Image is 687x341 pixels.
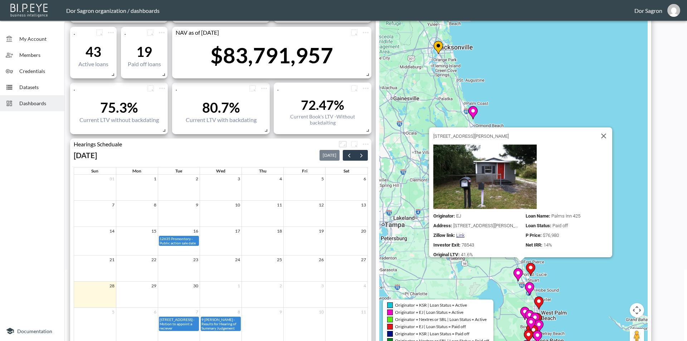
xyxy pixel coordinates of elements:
[395,324,466,329] span: Originator = EJ | Loan Status = Paid off
[156,27,167,38] span: Chart settings
[349,140,360,147] span: Attach chart to a group
[395,317,487,322] span: Originator = Nextres or SBL | Loan Status = Active
[236,175,242,183] a: September 3, 2025
[150,227,158,235] a: September 15, 2025
[172,29,349,36] div: NAV as of 31/08/2025
[320,150,340,161] button: [DATE]
[242,226,284,255] td: September 18, 2025
[70,85,145,92] div: .
[156,27,167,38] button: more
[215,167,227,174] a: Wednesday
[242,282,284,308] td: October 2, 2025
[79,116,159,123] div: Current LTV without backdating
[116,255,158,282] td: September 22, 2025
[200,175,242,200] td: September 3, 2025
[317,227,325,235] a: September 19, 2025
[630,303,644,317] button: Map camera controls
[277,97,368,113] div: 72.47%
[456,233,464,238] a: Link
[78,60,108,67] div: Active loans
[326,175,367,200] td: September 6, 2025
[111,308,116,316] a: October 5, 2025
[317,308,325,316] a: October 10, 2025
[200,226,242,255] td: September 17, 2025
[17,328,52,334] span: Documentation
[94,28,105,35] span: Attach chart to a group
[236,308,242,316] a: October 8, 2025
[200,255,242,282] td: September 24, 2025
[326,282,367,308] td: October 4, 2025
[201,317,240,331] div: 9 [PERSON_NAME] - Results for Hearing of Summary Judgement
[242,255,284,282] td: September 25, 2025
[433,223,452,228] strong: Address :
[342,167,351,174] a: Saturday
[433,213,455,219] strong: Originator :
[108,255,116,264] a: September 21, 2025
[634,7,662,14] div: Dor Sagron
[360,27,371,38] button: more
[526,223,612,228] div: Loan Status Paid off
[194,175,200,183] a: September 2, 2025
[360,201,367,209] a: September 13, 2025
[349,138,360,150] button: more
[105,27,117,38] span: Chart settings
[19,99,59,107] span: Dashboards
[74,151,97,160] h2: [DATE]
[105,27,117,38] button: more
[234,227,242,235] a: September 17, 2025
[278,175,283,183] a: September 4, 2025
[349,83,360,94] button: more
[116,226,158,255] td: September 15, 2025
[19,35,59,43] span: My Account
[360,255,367,264] a: September 27, 2025
[662,2,685,19] button: dor_s@ibi.co.il
[320,175,325,183] a: September 5, 2025
[152,308,158,316] a: October 6, 2025
[150,282,158,290] a: September 29, 2025
[74,175,116,200] td: August 31, 2025
[74,282,116,308] td: September 28, 2025
[94,27,105,38] button: more
[274,85,349,92] div: .
[74,200,116,226] td: September 7, 2025
[192,227,200,235] a: September 16, 2025
[234,201,242,209] a: September 10, 2025
[284,175,326,200] td: September 5, 2025
[284,282,326,308] td: October 3, 2025
[150,255,158,264] a: September 22, 2025
[121,29,145,36] div: .
[326,255,367,282] td: September 27, 2025
[247,84,258,91] span: Attach chart to a group
[301,167,309,174] a: Friday
[172,85,247,92] div: .
[186,116,257,123] div: Current LTV with backdating
[145,83,156,94] button: more
[317,201,325,209] a: September 12, 2025
[526,233,612,238] div: P Price 76980
[360,227,367,235] a: September 20, 2025
[234,255,242,264] a: September 24, 2025
[326,226,367,255] td: September 20, 2025
[433,242,461,248] strong: Investor Exit :
[284,200,326,226] td: September 12, 2025
[158,226,200,255] td: September 16, 2025
[526,242,542,248] strong: Net IRR :
[78,43,108,60] div: 43
[242,175,284,200] td: September 4, 2025
[277,113,368,126] div: Current Book's LTV -Without backdaiting
[362,282,367,290] a: October 4, 2025
[433,252,555,257] div: Original LTV 0.416
[242,200,284,226] td: September 11, 2025
[194,201,200,209] a: September 9, 2025
[159,236,199,245] div: 12635 Promontory - Public action sale date
[116,282,158,308] td: September 29, 2025
[19,67,59,75] span: Credentials
[320,282,325,290] a: October 3, 2025
[433,233,520,238] div: Zillow link https://www.zillow.com/homedetails/425-N-26th-St-Fort-Pierce-FL-34947/47798258_zpid/
[433,133,509,139] span: [STREET_ADDRESS][PERSON_NAME]
[70,29,94,36] div: .
[200,282,242,308] td: October 1, 2025
[19,83,59,91] span: Datasets
[194,308,200,316] a: October 7, 2025
[362,175,367,183] a: September 6, 2025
